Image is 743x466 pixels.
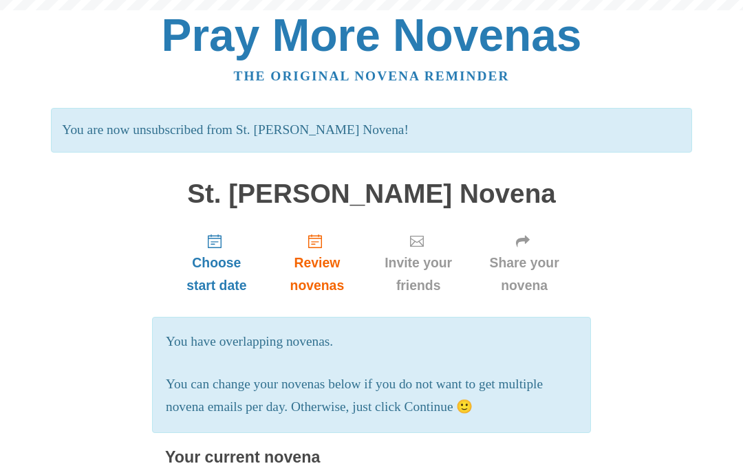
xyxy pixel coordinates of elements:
a: The original novena reminder [234,69,510,83]
a: Review novenas [268,222,366,304]
p: You can change your novenas below if you do not want to get multiple novena emails per day. Other... [166,373,577,419]
a: Pray More Novenas [162,10,582,60]
a: Invite your friends [366,222,471,304]
span: Review novenas [282,252,352,297]
p: You are now unsubscribed from St. [PERSON_NAME] Novena! [51,108,691,153]
h1: St. [PERSON_NAME] Novena [165,179,578,209]
a: Share your novena [471,222,578,304]
p: You have overlapping novenas. [166,331,577,353]
span: Share your novena [484,252,564,297]
span: Invite your friends [380,252,457,297]
span: Choose start date [179,252,255,297]
a: Choose start date [165,222,268,304]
